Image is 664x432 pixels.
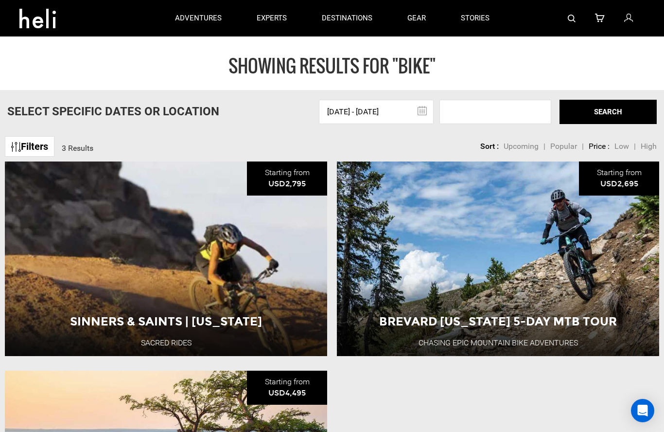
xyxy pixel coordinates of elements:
p: Select Specific Dates Or Location [7,103,219,120]
img: btn-icon.svg [11,142,21,152]
span: Upcoming [504,142,539,151]
input: Select dates [319,100,434,124]
li: | [543,141,545,152]
p: experts [257,13,287,23]
li: Sort : [480,141,499,152]
a: Filters [5,136,54,157]
span: 3 Results [62,144,93,153]
span: High [641,142,657,151]
p: adventures [175,13,222,23]
span: Popular [550,142,577,151]
button: SEARCH [559,100,657,124]
li: Price : [589,141,610,152]
span: Low [614,142,629,151]
li: | [582,141,584,152]
li: | [634,141,636,152]
img: search-bar-icon.svg [568,15,576,22]
div: Open Intercom Messenger [631,399,654,422]
p: destinations [322,13,372,23]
